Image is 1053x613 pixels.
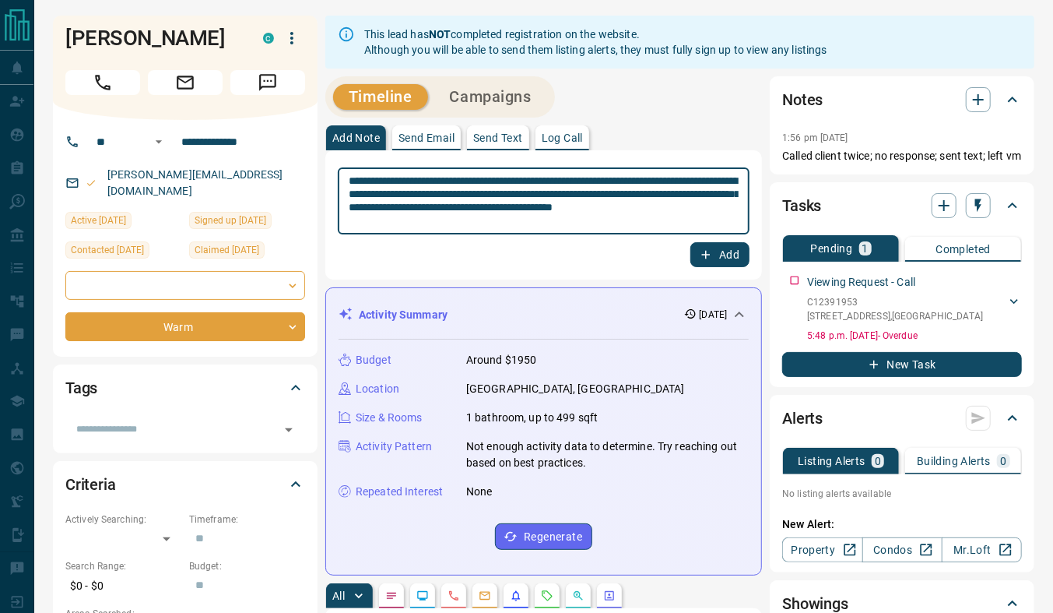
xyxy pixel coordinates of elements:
p: Repeated Interest [356,484,443,500]
p: 0 [875,456,881,467]
div: Tue Sep 09 2025 [65,212,181,234]
span: Signed up [DATE] [195,213,266,228]
p: Log Call [542,132,583,143]
p: 1:56 pm [DATE] [782,132,848,143]
p: Around $1950 [466,352,537,368]
p: Budget: [189,559,305,573]
p: None [466,484,493,500]
p: Pending [811,243,853,254]
p: Building Alerts [917,456,991,467]
button: Campaigns [434,84,547,110]
p: Activity Summary [359,307,448,323]
a: Condos [862,537,942,562]
p: Send Email [398,132,455,143]
p: [GEOGRAPHIC_DATA], [GEOGRAPHIC_DATA] [466,381,685,397]
h2: Tags [65,375,97,400]
svg: Email Valid [86,178,97,188]
p: New Alert: [782,516,1022,533]
div: Tue Sep 09 2025 [65,241,181,263]
h2: Alerts [782,406,823,431]
p: 5:48 p.m. [DATE] - Overdue [807,329,1022,343]
p: Called client twice; no response; sent text; left vm [782,148,1022,164]
div: Tags [65,369,305,407]
span: Contacted [DATE] [71,242,144,258]
p: [STREET_ADDRESS] , [GEOGRAPHIC_DATA] [807,309,983,323]
p: [DATE] [700,308,728,322]
div: C12391953[STREET_ADDRESS],[GEOGRAPHIC_DATA] [807,292,1022,326]
h2: Tasks [782,193,821,218]
span: Call [65,70,140,95]
svg: Requests [541,590,553,602]
svg: Notes [385,590,398,602]
span: Active [DATE] [71,213,126,228]
button: New Task [782,352,1022,377]
p: 1 bathroom, up to 499 sqft [466,410,598,426]
p: Budget [356,352,391,368]
p: Listing Alerts [798,456,865,467]
p: $0 - $0 [65,573,181,599]
p: C12391953 [807,295,983,309]
button: Open [278,419,300,441]
div: Criteria [65,466,305,503]
div: Tasks [782,187,1022,224]
h2: Criteria [65,472,116,497]
p: Activity Pattern [356,439,432,455]
div: Alerts [782,400,1022,437]
svg: Agent Actions [603,590,616,602]
svg: Lead Browsing Activity [416,590,429,602]
h2: Notes [782,87,823,112]
div: condos.ca [263,33,274,44]
button: Add [690,242,749,267]
p: No listing alerts available [782,487,1022,501]
p: Add Note [332,132,380,143]
button: Timeline [333,84,428,110]
a: [PERSON_NAME][EMAIL_ADDRESS][DOMAIN_NAME] [107,168,283,197]
p: 1 [862,243,869,254]
p: Send Text [473,132,523,143]
p: Viewing Request - Call [807,274,915,291]
div: This lead has completed registration on the website. Although you will be able to send them listi... [364,20,827,64]
a: Property [782,537,862,562]
div: Activity Summary[DATE] [339,301,749,329]
p: Search Range: [65,559,181,573]
h1: [PERSON_NAME] [65,26,240,51]
button: Regenerate [495,523,592,550]
svg: Opportunities [572,590,584,602]
span: Email [148,70,223,95]
strong: NOT [429,28,451,41]
p: 0 [1000,456,1006,467]
div: Warm [65,312,305,341]
p: Location [356,381,399,397]
p: All [332,590,345,601]
p: Completed [935,244,991,255]
svg: Emails [479,590,491,602]
p: Actively Searching: [65,513,181,527]
button: Open [149,132,168,151]
p: Timeframe: [189,513,305,527]
p: Size & Rooms [356,410,423,426]
div: Tue Sep 09 2025 [189,241,305,263]
p: Not enough activity data to determine. Try reaching out based on best practices. [466,439,749,471]
svg: Calls [448,590,460,602]
span: Claimed [DATE] [195,242,259,258]
a: Mr.Loft [942,537,1022,562]
div: Notes [782,81,1022,118]
span: Message [230,70,305,95]
div: Tue Sep 09 2025 [189,212,305,234]
svg: Listing Alerts [510,590,522,602]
